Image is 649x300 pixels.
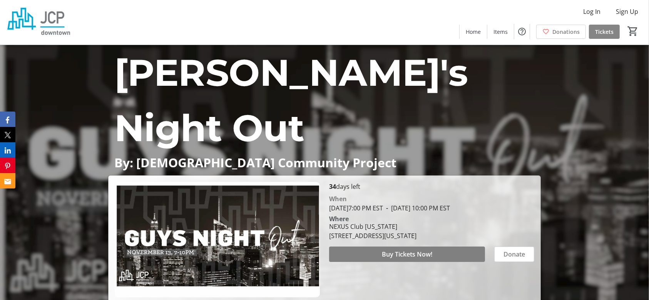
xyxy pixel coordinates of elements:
div: Where [329,216,349,222]
span: [DATE] 7:00 PM EST [329,204,383,212]
span: Buy Tickets Now! [382,250,432,259]
span: [PERSON_NAME]'s Night Out [114,50,468,150]
span: Sign Up [616,7,638,16]
div: When [329,194,347,203]
div: [STREET_ADDRESS][US_STATE] [329,231,416,240]
button: Log In [577,5,607,18]
button: Cart [626,24,640,38]
div: NEXUS Club [US_STATE] [329,222,416,231]
span: Items [493,28,508,36]
a: Home [460,25,487,39]
a: Items [487,25,514,39]
span: - [383,204,391,212]
span: Home [466,28,481,36]
span: [DATE] 10:00 PM EST [383,204,450,212]
p: By: [DEMOGRAPHIC_DATA] Community Project [114,156,535,169]
p: days left [329,182,534,191]
span: Donate [503,250,525,259]
img: Campaign CTA Media Photo [115,182,320,297]
button: Sign Up [610,5,644,18]
span: Donations [552,28,580,36]
img: Jewish Community Project's Logo [5,3,73,42]
button: Donate [494,247,534,262]
a: Donations [536,25,586,39]
button: Buy Tickets Now! [329,247,485,262]
a: Tickets [589,25,620,39]
span: Log In [583,7,600,16]
span: Tickets [595,28,614,36]
span: 34 [329,182,336,191]
button: Help [514,24,530,39]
